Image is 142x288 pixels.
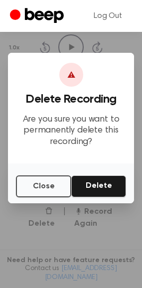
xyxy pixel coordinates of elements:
[16,93,126,106] h3: Delete Recording
[16,114,126,148] p: Are you sure you want to permanently delete this recording?
[10,6,66,26] a: Beep
[16,175,71,197] button: Close
[59,63,83,87] div: ⚠
[71,175,126,197] button: Delete
[84,4,132,28] a: Log Out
